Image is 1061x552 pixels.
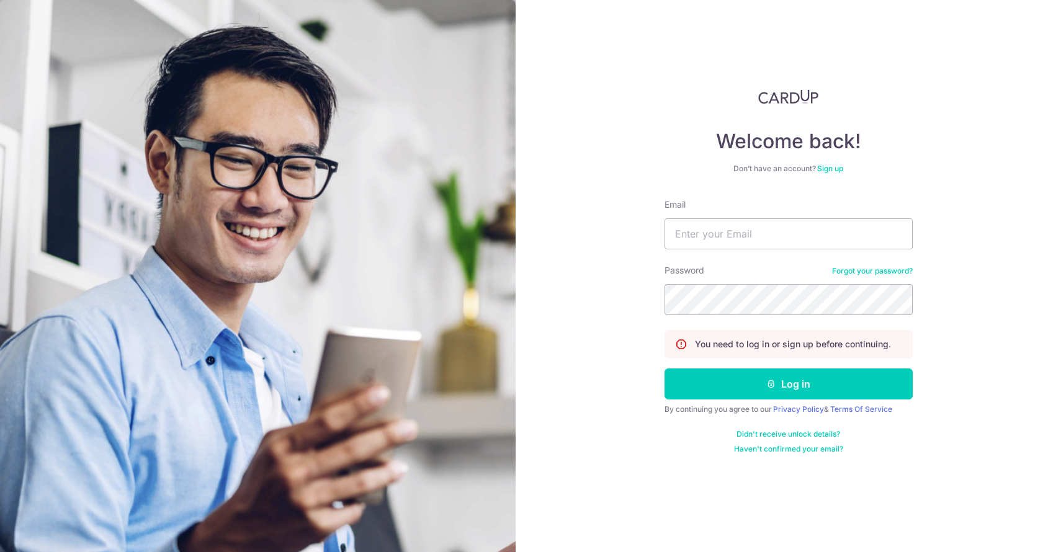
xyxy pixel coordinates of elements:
[830,404,892,414] a: Terms Of Service
[773,404,824,414] a: Privacy Policy
[665,264,704,277] label: Password
[832,266,913,276] a: Forgot your password?
[665,368,913,399] button: Log in
[665,198,686,211] label: Email
[734,444,843,454] a: Haven't confirmed your email?
[736,429,840,439] a: Didn't receive unlock details?
[665,218,913,249] input: Enter your Email
[695,338,891,350] p: You need to log in or sign up before continuing.
[665,164,913,174] div: Don’t have an account?
[758,89,819,104] img: CardUp Logo
[817,164,843,173] a: Sign up
[665,129,913,154] h4: Welcome back!
[665,404,913,414] div: By continuing you agree to our &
